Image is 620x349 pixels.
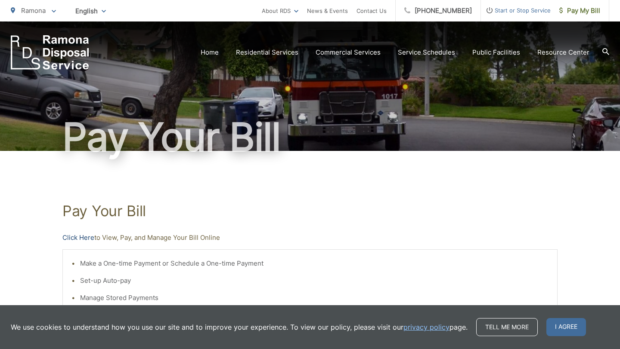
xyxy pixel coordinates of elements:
li: Manage Stored Payments [80,293,549,303]
a: News & Events [307,6,348,16]
p: to View, Pay, and Manage Your Bill Online [62,233,558,243]
a: EDCD logo. Return to the homepage. [11,35,89,70]
a: Commercial Services [316,47,381,58]
li: Set-up Auto-pay [80,276,549,286]
span: Ramona [21,6,46,15]
a: About RDS [262,6,298,16]
a: Public Facilities [472,47,520,58]
li: Make a One-time Payment or Schedule a One-time Payment [80,258,549,269]
a: Resource Center [537,47,589,58]
a: privacy policy [403,322,449,332]
a: Contact Us [356,6,387,16]
a: Tell me more [476,318,538,336]
span: English [69,3,112,18]
a: Residential Services [236,47,298,58]
a: Click Here [62,233,94,243]
h1: Pay Your Bill [11,116,609,159]
span: I agree [546,318,586,336]
p: We use cookies to understand how you use our site and to improve your experience. To view our pol... [11,322,468,332]
span: Pay My Bill [559,6,600,16]
a: Service Schedules [398,47,455,58]
h1: Pay Your Bill [62,202,558,220]
a: Home [201,47,219,58]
